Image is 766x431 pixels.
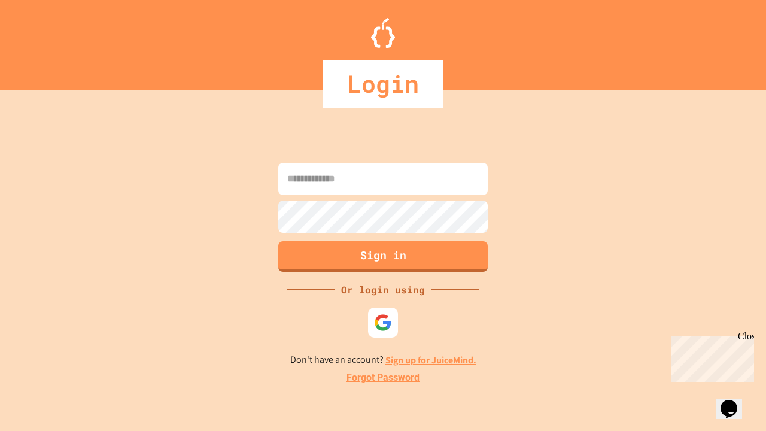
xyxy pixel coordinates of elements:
img: google-icon.svg [374,314,392,332]
div: Or login using [335,283,431,297]
a: Forgot Password [346,371,420,385]
div: Login [323,60,443,108]
iframe: chat widget [667,331,754,382]
iframe: chat widget [716,383,754,419]
img: Logo.svg [371,18,395,48]
p: Don't have an account? [290,353,476,368]
div: Chat with us now!Close [5,5,83,76]
button: Sign in [278,241,488,272]
a: Sign up for JuiceMind. [385,354,476,366]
